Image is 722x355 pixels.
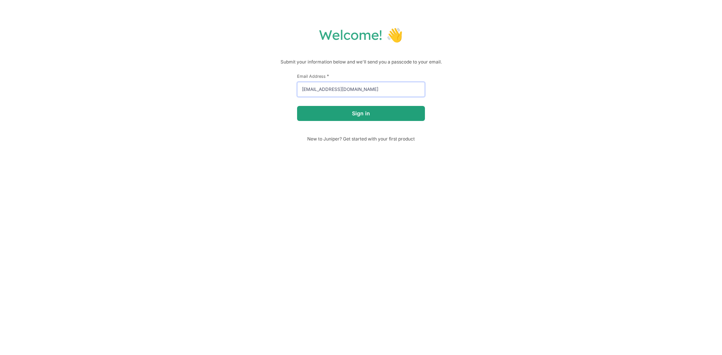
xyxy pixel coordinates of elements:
[297,73,425,79] label: Email Address
[8,58,714,66] p: Submit your information below and we'll send you a passcode to your email.
[297,136,425,142] span: New to Juniper? Get started with your first product
[327,73,329,79] span: This field is required.
[297,106,425,121] button: Sign in
[297,82,425,97] input: email@example.com
[8,26,714,43] h1: Welcome! 👋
